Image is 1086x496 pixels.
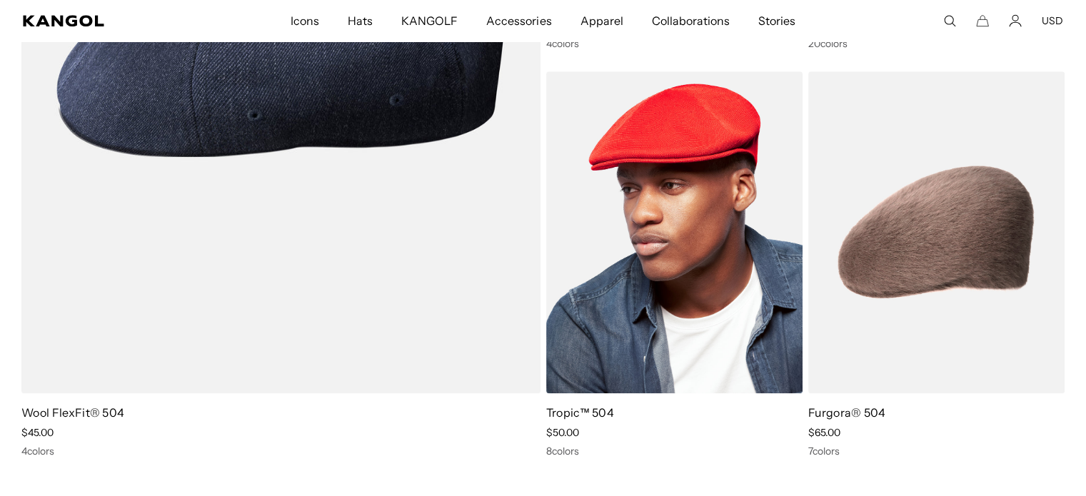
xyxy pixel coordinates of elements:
div: 8 colors [546,445,803,457]
a: Tropic™ 504 [546,405,615,420]
summary: Search here [943,14,956,27]
span: $45.00 [21,426,54,439]
div: 4 colors [546,37,803,50]
div: 20 colors [808,37,1065,50]
a: Wool FlexFit® 504 [21,405,124,420]
span: $65.00 [808,426,840,439]
div: 4 colors [21,445,541,457]
button: USD [1042,14,1063,27]
button: Cart [976,14,989,27]
a: Account [1009,14,1022,27]
div: 7 colors [808,445,1065,457]
a: Furgora® 504 [808,405,886,420]
a: Kangol [23,15,191,26]
img: Tropic™ 504 [546,71,803,393]
img: Furgora® 504 [808,71,1065,393]
span: $50.00 [546,426,579,439]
